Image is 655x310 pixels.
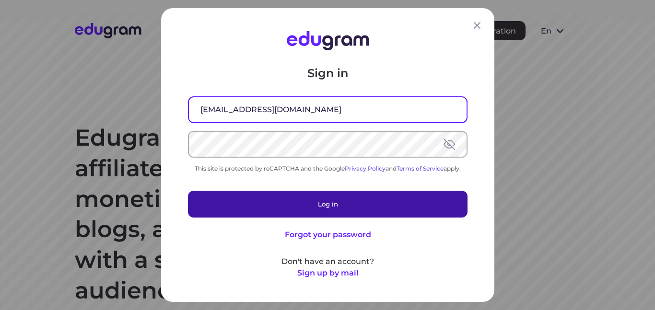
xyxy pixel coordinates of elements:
img: Edugram Logo [286,31,369,50]
div: This site is protected by reCAPTCHA and the Google and apply. [188,165,468,172]
button: Forgot your password [284,229,371,241]
p: Sign in [188,66,468,81]
button: Log in [188,191,468,218]
button: Sign up by mail [297,267,358,279]
p: Don't have an account? [188,256,468,267]
a: Privacy Policy [345,165,386,172]
a: Terms of Service [397,165,444,172]
input: Email [189,97,467,122]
